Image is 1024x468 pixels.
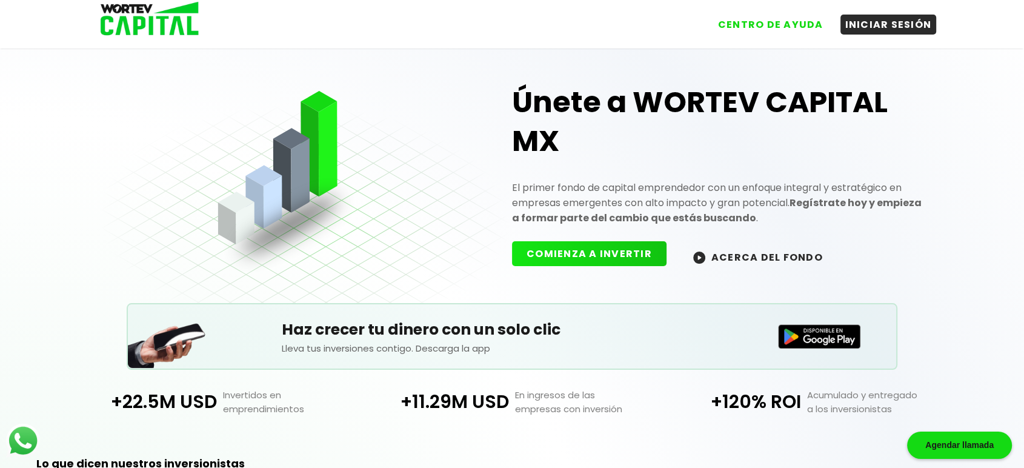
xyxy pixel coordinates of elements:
[713,15,828,35] button: CENTRO DE AYUDA
[512,241,667,266] button: COMIENZA A INVERTIR
[366,388,509,416] p: +11.29M USD
[282,318,743,341] h5: Haz crecer tu dinero con un solo clic
[840,15,937,35] button: INICIAR SESIÓN
[512,180,922,226] p: El primer fondo de capital emprendedor con un enfoque integral y estratégico en empresas emergent...
[75,388,218,416] p: +22.5M USD
[693,252,705,264] img: wortev-capital-acerca-del-fondo
[828,5,937,35] a: INICIAR SESIÓN
[658,388,801,416] p: +120% ROI
[512,83,922,161] h1: Únete a WORTEV CAPITAL MX
[6,424,40,458] img: logos_whatsapp-icon.242b2217.svg
[512,196,922,225] strong: Regístrate hoy y empieza a formar parte del cambio que estás buscando
[778,324,860,349] img: Disponible en Google Play
[217,388,366,416] p: Invertidos en emprendimientos
[282,341,743,355] p: Lleva tus inversiones contigo. Descarga la app
[128,308,207,368] img: Teléfono
[907,432,1012,459] div: Agendar llamada
[701,5,828,35] a: CENTRO DE AYUDA
[679,244,837,270] button: ACERCA DEL FONDO
[509,388,658,416] p: En ingresos de las empresas con inversión
[801,388,950,416] p: Acumulado y entregado a los inversionistas
[512,249,679,263] a: COMIENZA A INVERTIR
